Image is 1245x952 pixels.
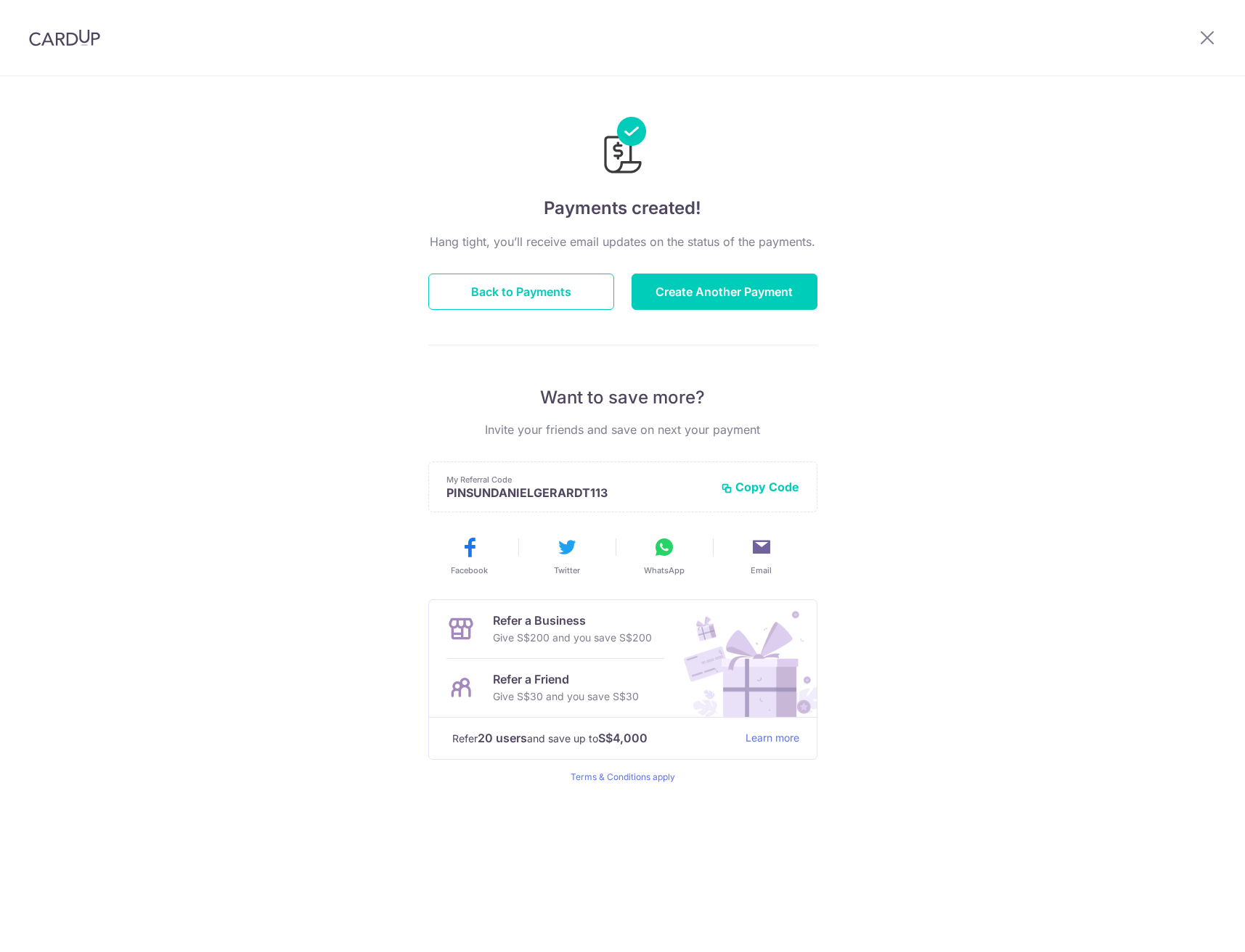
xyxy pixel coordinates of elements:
[452,729,734,747] p: Refer and save up to
[428,386,817,409] p: Want to save more?
[600,117,646,178] img: Payments
[632,274,817,310] button: Create Another Payment
[451,565,488,576] span: Facebook
[554,565,580,576] span: Twitter
[493,612,652,629] p: Refer a Business
[428,195,817,221] h4: Payments created!
[746,729,799,747] a: Learn more
[751,565,772,576] span: Email
[428,233,817,250] p: Hang tight, you’ll receive email updates on the status of the payments.
[478,729,527,747] strong: 20 users
[427,535,513,576] button: Facebook
[719,535,804,576] button: Email
[621,535,707,576] button: WhatsApp
[644,565,685,576] span: WhatsApp
[721,480,799,494] button: Copy Code
[598,729,648,747] strong: S$4,000
[29,29,100,46] img: CardUp
[428,421,817,438] p: Invite your friends and save on next your payment
[446,485,709,500] p: PINSUNDANIELGERARDT113
[493,670,639,688] p: Refer a Friend
[571,771,675,782] a: Terms & Conditions apply
[670,600,817,717] img: Refer
[493,629,652,647] p: Give S$200 and you save S$200
[428,274,614,310] button: Back to Payments
[446,474,709,485] p: My Referral Code
[524,535,610,576] button: Twitter
[493,688,639,705] p: Give S$30 and you save S$30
